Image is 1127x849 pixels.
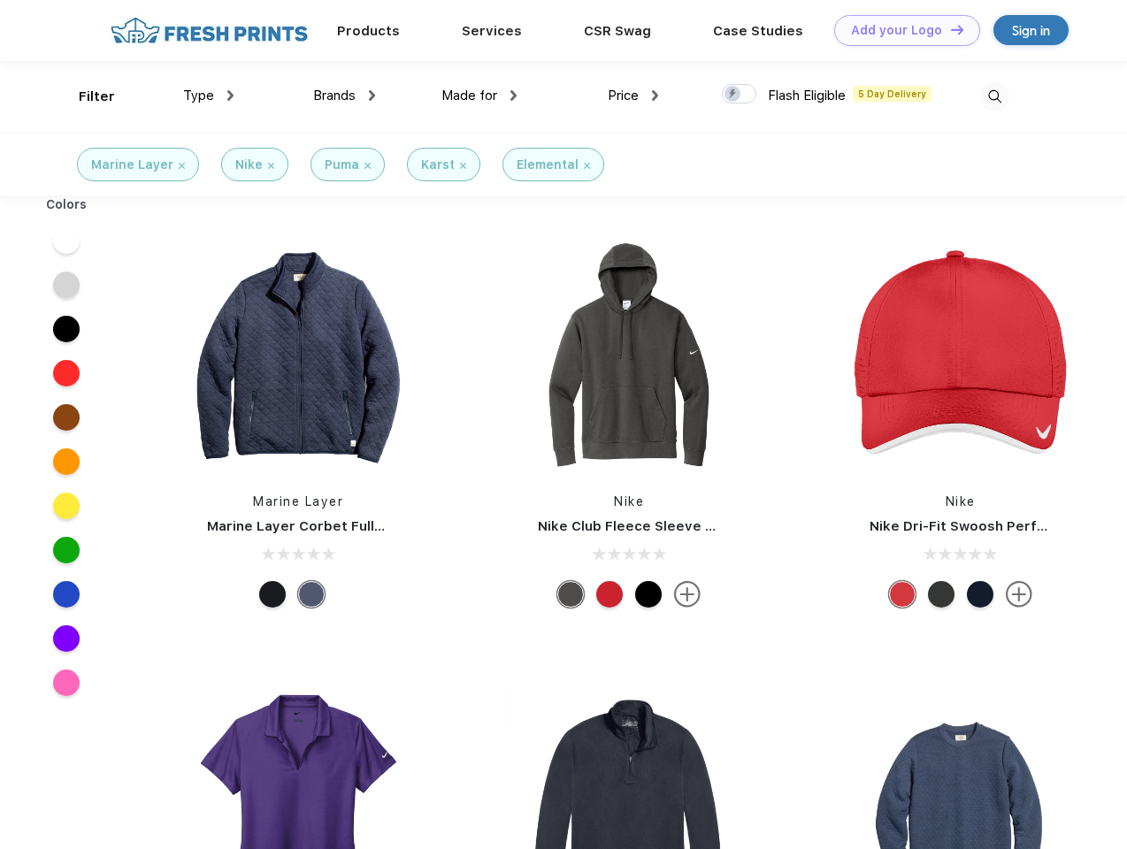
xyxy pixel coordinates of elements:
div: Navy [298,581,325,608]
div: University Red [596,581,623,608]
img: filter_cancel.svg [179,163,185,169]
div: Anthracite [928,581,954,608]
a: Services [462,23,522,39]
div: Puma [325,156,359,174]
a: Nike [946,494,976,509]
span: Type [183,88,214,103]
a: Nike [614,494,644,509]
div: Nike [235,156,263,174]
a: Marine Layer Corbet Full-Zip Jacket [207,518,452,534]
img: dropdown.png [369,90,375,101]
img: func=resize&h=266 [180,240,416,475]
img: fo%20logo%202.webp [105,15,313,46]
div: Colors [33,195,101,214]
div: Add your Logo [851,23,942,38]
span: Price [608,88,639,103]
img: func=resize&h=266 [511,240,747,475]
a: CSR Swag [584,23,651,39]
span: 5 Day Delivery [853,86,931,102]
div: Elemental [517,156,579,174]
div: Black [259,581,286,608]
a: Products [337,23,400,39]
div: Anthracite [557,581,584,608]
div: Marine Layer [91,156,173,174]
a: Sign in [993,15,1069,45]
img: DT [951,25,963,34]
img: func=resize&h=266 [843,240,1078,475]
img: filter_cancel.svg [364,163,371,169]
div: Sign in [1012,20,1050,41]
a: Nike Dri-Fit Swoosh Perforated Cap [870,518,1114,534]
a: Nike Club Fleece Sleeve Swoosh Pullover Hoodie [538,518,870,534]
div: Filter [79,87,115,107]
div: Karst [421,156,455,174]
img: dropdown.png [227,90,234,101]
img: desktop_search.svg [980,82,1009,111]
img: dropdown.png [510,90,517,101]
img: filter_cancel.svg [268,163,274,169]
span: Made for [441,88,497,103]
a: Marine Layer [253,494,343,509]
div: Navy [967,581,993,608]
img: more.svg [674,581,701,608]
img: dropdown.png [652,90,658,101]
img: more.svg [1006,581,1032,608]
span: Flash Eligible [768,88,846,103]
img: filter_cancel.svg [460,163,466,169]
div: University Red [889,581,916,608]
span: Brands [313,88,356,103]
div: Black [635,581,662,608]
img: filter_cancel.svg [584,163,590,169]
